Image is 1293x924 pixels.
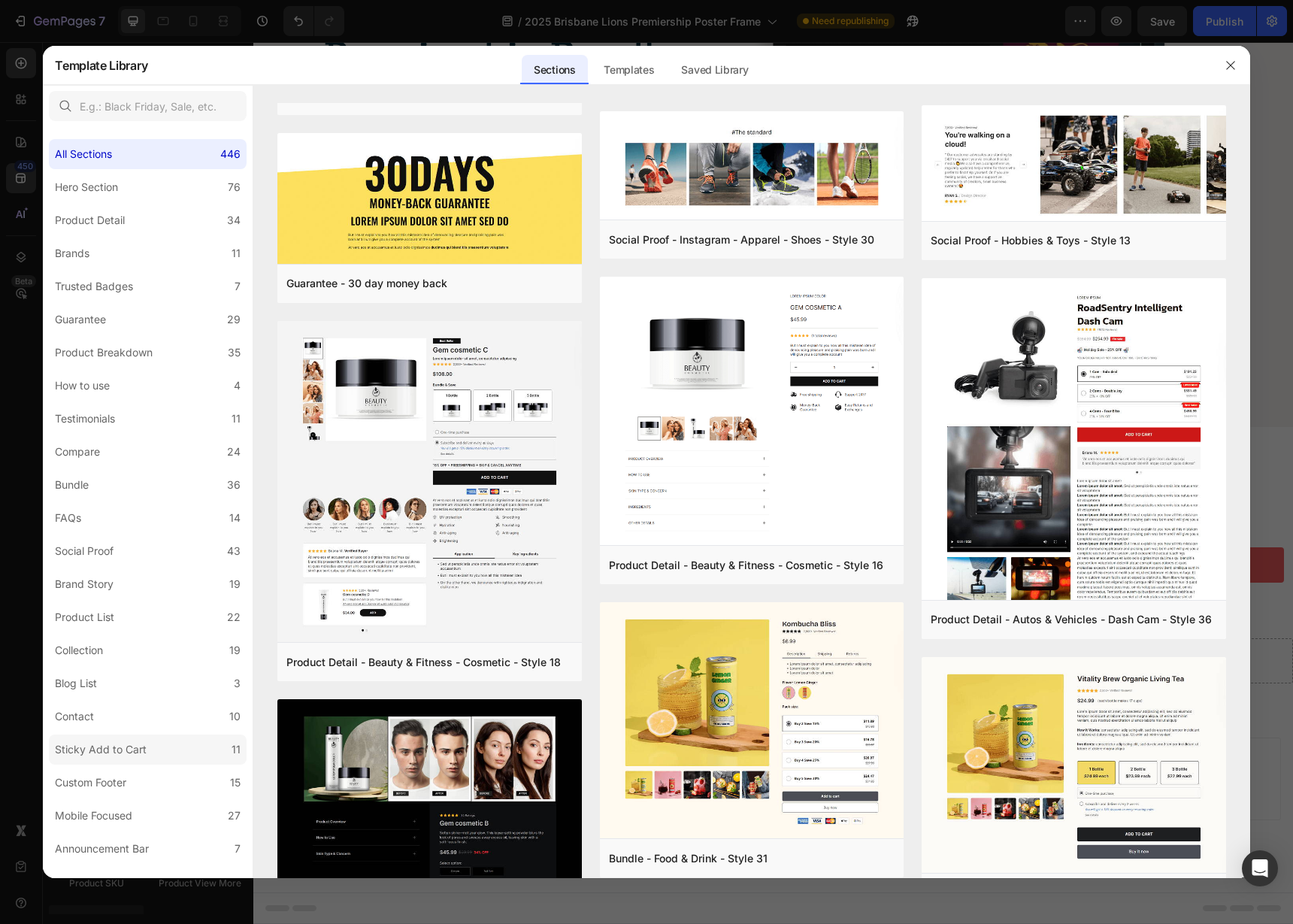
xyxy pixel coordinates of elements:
[277,321,581,646] img: pd13.png
[232,741,241,759] div: 11
[55,443,100,461] div: Compare
[49,91,247,121] input: E.g.: Black Friday, Sale, etc.
[227,542,241,560] div: 43
[286,653,561,671] div: Product Detail - Beauty & Fitness - Cosmetic - Style 18
[1242,850,1278,886] div: Open Intercom Messenger
[230,774,241,792] div: 15
[600,277,904,548] img: pd11.png
[55,244,89,262] div: Brands
[55,807,132,825] div: Mobile Focused
[55,641,103,659] div: Collection
[55,145,112,163] div: All Sections
[55,707,94,726] div: Contact
[227,608,241,626] div: 22
[234,674,241,692] div: 3
[228,344,241,362] div: 35
[476,721,555,737] div: Generate layout
[916,511,981,535] div: Add to cart
[724,508,827,537] input: quantity
[55,377,110,395] div: How to use
[71,62,434,154] p: Own the ultimate Cats display set. Get both the Official and the together and save 15% more.
[229,575,241,593] div: 19
[277,133,581,267] img: g30.png
[286,274,447,292] div: Guarantee - 30 day money back
[227,311,241,329] div: 29
[600,602,904,841] img: bd31.png
[931,610,1212,629] div: Product Detail - Autos & Vehicles - Dash Cam - Style 36
[351,740,454,753] span: inspired by CRO experts
[60,501,347,524] h1: 2025 Brisbane Lions Premiership Poster Frame
[609,231,874,249] div: Social Proof - Instagram - Apparel - Shoes - Style 30
[55,741,147,759] div: Sticky Add to Cart
[867,505,1031,541] button: Add to cart
[69,201,392,238] a: Order Jersey Frame and Save 15% More
[228,178,241,196] div: 76
[229,509,241,527] div: 14
[235,277,241,295] div: 7
[55,178,118,196] div: Hero Section
[232,410,241,428] div: 11
[55,774,126,792] div: Custom Footer
[484,687,556,703] span: Add section
[228,807,241,825] div: 27
[227,211,241,229] div: 34
[55,277,133,295] div: Trusted Badges
[55,608,114,626] div: Product List
[55,840,149,858] div: Announcement Bar
[220,145,241,163] div: 446
[55,542,114,560] div: Social Proof
[227,443,241,461] div: 24
[234,377,241,395] div: 4
[55,211,125,229] div: Product Detail
[922,105,1225,223] img: sp13.png
[60,524,347,544] div: $249.98
[229,707,241,726] div: 10
[489,613,569,625] div: Drop element here
[71,113,399,149] strong: [GEOGRAPHIC_DATA] [GEOGRAPHIC_DATA] Framing Kit
[922,278,1225,828] img: pd35.png
[609,556,883,574] div: Product Detail - Beauty & Fitness - Cosmetic - Style 16
[586,721,678,737] div: Add blank section
[55,674,97,692] div: Blog List
[609,850,768,868] div: Bundle - Food & Drink - Style 31
[922,657,1225,877] img: bd27.png
[55,46,147,85] h2: Template Library
[694,508,724,537] button: decrement
[358,721,449,737] div: Choose templates
[522,55,587,85] div: Sections
[55,476,89,494] div: Bundle
[232,244,241,262] div: 11
[55,575,114,593] div: Brand Story
[235,840,241,858] div: 7
[55,344,153,362] div: Product Breakdown
[931,232,1131,250] div: Social Proof - Hobbies & Toys - Style 13
[93,212,368,227] strong: Order Jersey Frame and Save 15% More
[277,699,581,913] img: pr12.png
[229,641,241,659] div: 19
[38,421,1002,437] p: Publish the page to see the content.
[55,509,81,527] div: FAQs
[227,476,241,494] div: 36
[575,740,687,753] span: then drag & drop elements
[474,740,555,753] span: from URL or image
[55,410,115,428] div: Testimonials
[111,89,289,102] strong: [PERSON_NAME] Poster Frame
[600,111,904,223] img: sp30.png
[827,508,857,537] button: increment
[55,311,106,329] div: Guarantee
[592,55,666,85] div: Templates
[669,55,760,85] div: Saved Library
